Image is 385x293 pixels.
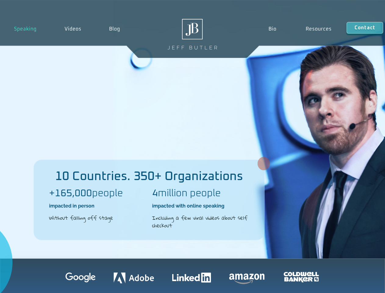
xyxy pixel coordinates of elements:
h2: Without falling off stage [49,214,146,222]
h2: million people [152,189,249,198]
h2: 10 Countries. 350+ Organizations [34,170,264,183]
span: Contact [355,25,375,30]
b: +165,000 [49,189,92,198]
a: Bio [254,22,291,36]
a: Contact [347,22,383,34]
h2: impacted in person [49,203,146,209]
a: Blog [95,22,134,36]
h2: Including a few viral videos about self checkout [152,214,249,230]
a: Resources [291,22,347,36]
b: 4 [152,189,158,198]
a: Videos [51,22,95,36]
h2: people [49,189,146,198]
h2: impacted with online speaking [152,203,249,209]
nav: Menu [254,22,346,36]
